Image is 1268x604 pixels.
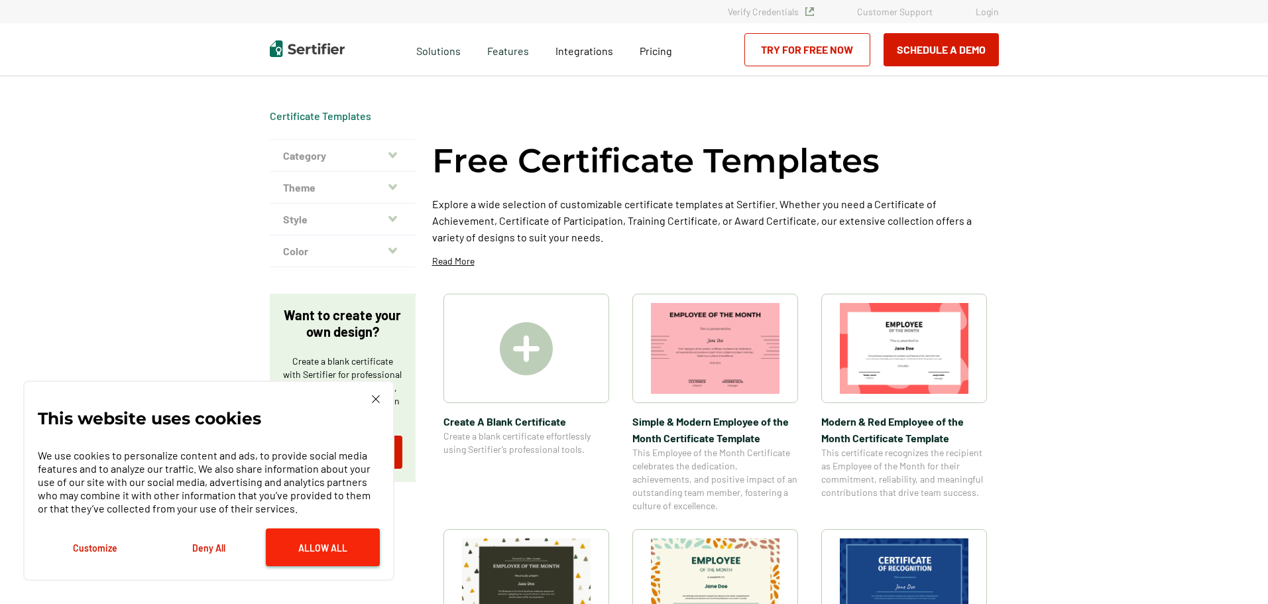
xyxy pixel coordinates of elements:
h1: Free Certificate Templates [432,139,880,182]
span: Features [487,41,529,58]
a: Verify Credentials [728,6,814,17]
span: This Employee of the Month Certificate celebrates the dedication, achievements, and positive impa... [632,446,798,513]
div: Breadcrumb [270,109,371,123]
button: Theme [270,172,416,204]
button: Allow All [266,528,380,566]
p: Read More [432,255,475,268]
span: Certificate Templates [270,109,371,123]
span: Pricing [640,44,672,57]
a: Simple & Modern Employee of the Month Certificate TemplateSimple & Modern Employee of the Month C... [632,294,798,513]
p: Explore a wide selection of customizable certificate templates at Sertifier. Whether you need a C... [432,196,999,245]
img: Create A Blank Certificate [500,322,553,375]
button: Color [270,235,416,267]
button: Category [270,140,416,172]
span: This certificate recognizes the recipient as Employee of the Month for their commitment, reliabil... [821,446,987,499]
p: This website uses cookies [38,412,261,425]
span: Create a blank certificate effortlessly using Sertifier’s professional tools. [443,430,609,456]
a: Certificate Templates [270,109,371,122]
a: Login [976,6,999,17]
a: Try for Free Now [744,33,870,66]
button: Customize [38,528,152,566]
a: Integrations [555,41,613,58]
img: Modern & Red Employee of the Month Certificate Template [840,303,968,394]
span: Modern & Red Employee of the Month Certificate Template [821,413,987,446]
button: Schedule a Demo [884,33,999,66]
a: Customer Support [857,6,933,17]
span: Simple & Modern Employee of the Month Certificate Template [632,413,798,446]
p: Want to create your own design? [283,307,402,340]
span: Integrations [555,44,613,57]
span: Create A Blank Certificate [443,413,609,430]
a: Pricing [640,41,672,58]
p: Create a blank certificate with Sertifier for professional presentations, credentials, and custom... [283,355,402,421]
button: Deny All [152,528,266,566]
span: Solutions [416,41,461,58]
button: Style [270,204,416,235]
img: Sertifier | Digital Credentialing Platform [270,40,345,57]
p: We use cookies to personalize content and ads, to provide social media features and to analyze ou... [38,449,380,515]
a: Modern & Red Employee of the Month Certificate TemplateModern & Red Employee of the Month Certifi... [821,294,987,513]
img: Simple & Modern Employee of the Month Certificate Template [651,303,779,394]
img: Verified [805,7,814,16]
img: Cookie Popup Close [372,395,380,403]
